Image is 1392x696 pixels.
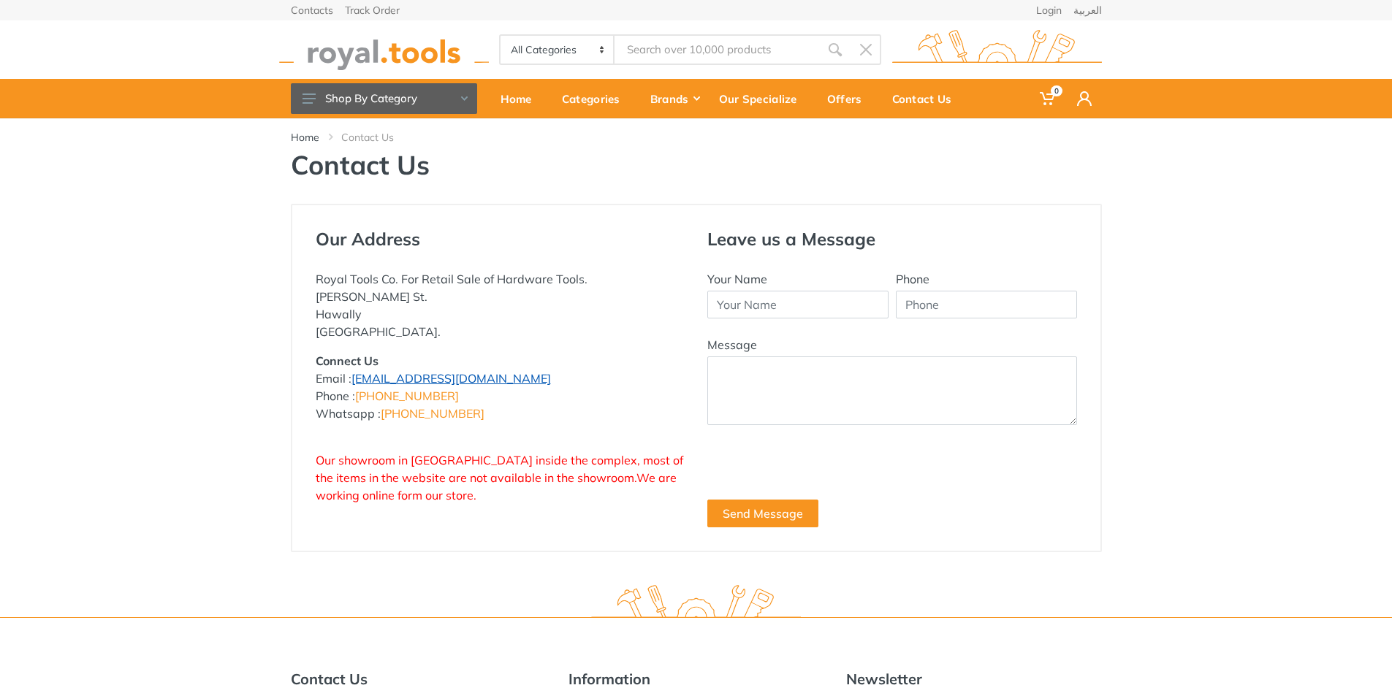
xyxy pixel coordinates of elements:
img: royal.tools Logo [591,585,801,625]
a: Track Order [345,5,400,15]
div: Categories [552,83,640,114]
label: Message [707,336,757,353]
label: Phone [896,270,929,288]
input: Site search [615,34,819,65]
a: [EMAIL_ADDRESS][DOMAIN_NAME] [351,371,551,386]
h4: Leave us a Message [707,229,1077,250]
span: Our showroom in [GEOGRAPHIC_DATA] inside the complex, most of the items in the website are not av... [316,453,683,502]
a: العربية [1073,5,1102,15]
p: Email : Phone : Whatsapp : [316,352,685,422]
nav: breadcrumb [291,130,1102,145]
p: Royal Tools Co. For Retail Sale of Hardware Tools. [PERSON_NAME] St. Hawally [GEOGRAPHIC_DATA]. [316,270,685,340]
img: royal.tools Logo [279,30,489,70]
a: Contacts [291,5,333,15]
a: Our Specialize [709,79,817,118]
img: royal.tools Logo [892,30,1102,70]
a: Home [291,130,319,145]
a: Offers [817,79,882,118]
h4: Our Address [316,229,685,250]
h1: Contact Us [291,149,1102,180]
a: [PHONE_NUMBER] [381,406,484,421]
input: Your Name [707,291,889,318]
h5: Contact Us [291,670,547,688]
a: [PHONE_NUMBER] [355,389,459,403]
div: Home [490,83,552,114]
a: Home [490,79,552,118]
a: Categories [552,79,640,118]
div: Offers [817,83,882,114]
input: Phone [896,291,1077,318]
div: Contact Us [882,83,972,114]
button: Send Message [707,500,818,527]
a: 0 [1030,79,1067,118]
li: Contact Us [341,130,416,145]
a: Contact Us [882,79,972,118]
button: Shop By Category [291,83,477,114]
iframe: reCAPTCHA [707,443,929,500]
a: Login [1036,5,1062,15]
strong: Connect Us [316,353,379,368]
div: Brands [640,83,709,114]
label: Your Name [707,270,767,288]
select: Category [501,36,615,64]
h5: Information [568,670,824,688]
div: Our Specialize [709,83,817,114]
span: 0 [1051,85,1062,96]
h5: Newsletter [846,670,1102,688]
